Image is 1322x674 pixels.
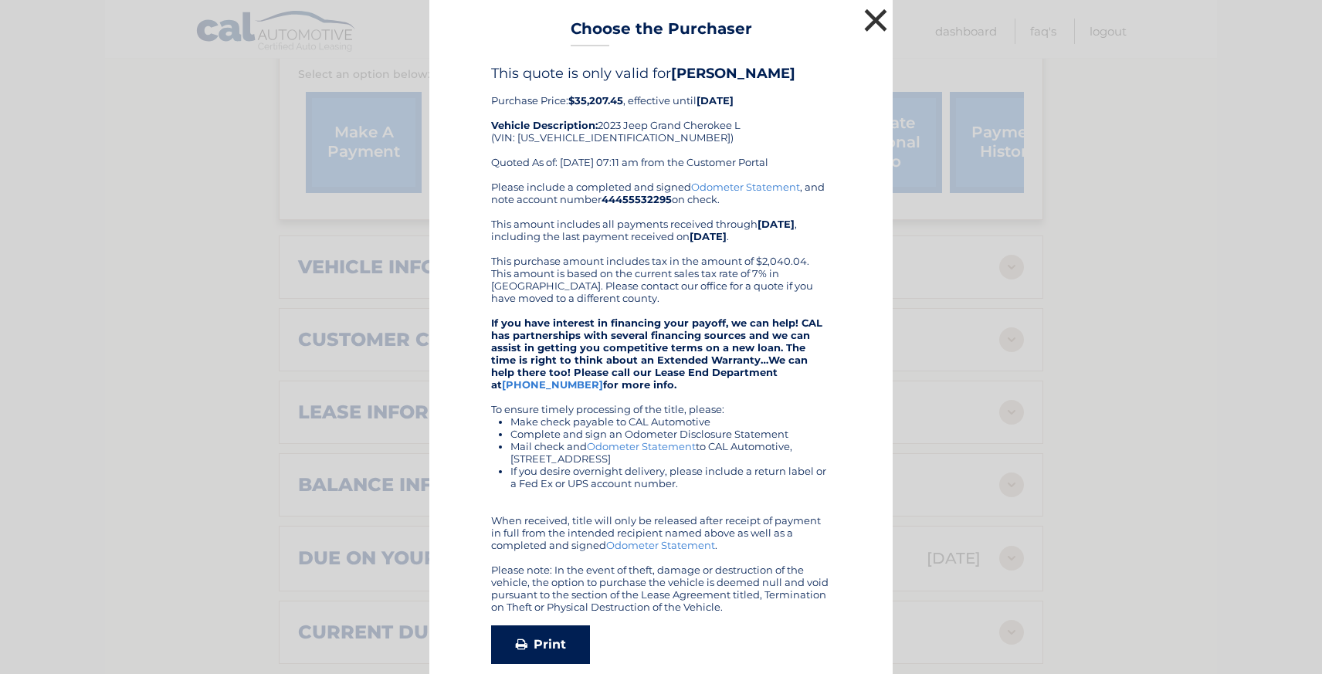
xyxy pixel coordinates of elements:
h3: Choose the Purchaser [571,19,752,46]
a: [PHONE_NUMBER] [502,378,603,391]
b: 44455532295 [602,193,672,205]
li: If you desire overnight delivery, please include a return label or a Fed Ex or UPS account number. [510,465,831,489]
div: Purchase Price: , effective until 2023 Jeep Grand Cherokee L (VIN: [US_VEHICLE_IDENTIFICATION_NUM... [491,65,831,181]
b: [DATE] [690,230,727,242]
div: Please include a completed and signed , and note account number on check. This amount includes al... [491,181,831,613]
button: × [860,5,891,36]
a: Odometer Statement [587,440,696,452]
li: Make check payable to CAL Automotive [510,415,831,428]
b: [DATE] [758,218,795,230]
li: Mail check and to CAL Automotive, [STREET_ADDRESS] [510,440,831,465]
b: $35,207.45 [568,94,623,107]
b: [DATE] [697,94,734,107]
li: Complete and sign an Odometer Disclosure Statement [510,428,831,440]
a: Print [491,625,590,664]
h4: This quote is only valid for [491,65,831,82]
strong: If you have interest in financing your payoff, we can help! CAL has partnerships with several fin... [491,317,822,391]
a: Odometer Statement [606,539,715,551]
a: Odometer Statement [691,181,800,193]
b: [PERSON_NAME] [671,65,795,82]
strong: Vehicle Description: [491,119,598,131]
